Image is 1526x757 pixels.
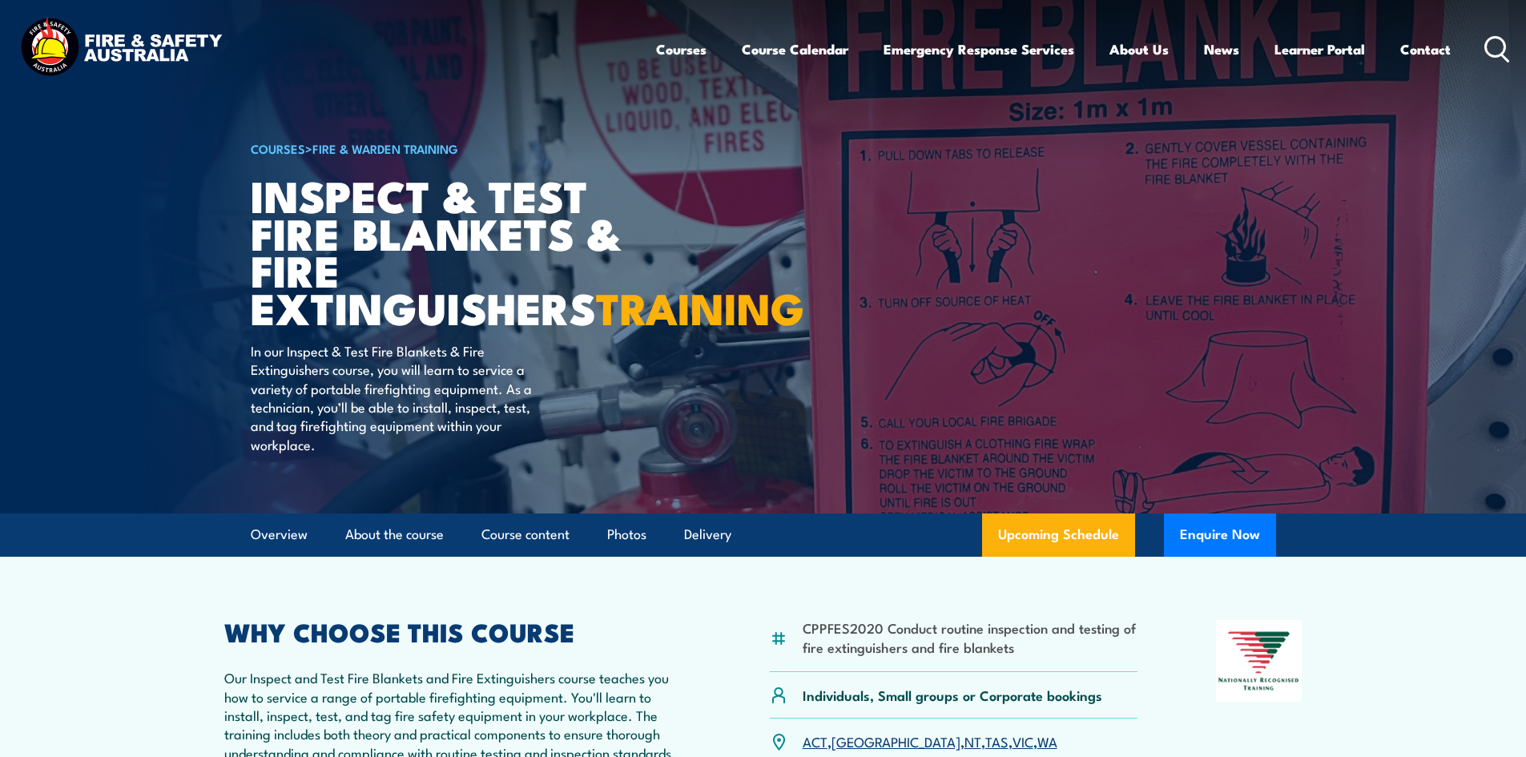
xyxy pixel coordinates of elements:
a: About the course [345,513,444,556]
a: Fire & Warden Training [312,139,458,157]
a: News [1204,28,1239,70]
a: Contact [1400,28,1451,70]
h6: > [251,139,646,158]
a: [GEOGRAPHIC_DATA] [831,731,960,751]
a: Delivery [684,513,731,556]
a: Learner Portal [1274,28,1365,70]
img: Nationally Recognised Training logo. [1216,620,1303,702]
strong: TRAINING [596,273,804,340]
a: TAS [985,731,1009,751]
a: Photos [607,513,646,556]
a: About Us [1109,28,1169,70]
a: Overview [251,513,308,556]
h1: Inspect & Test Fire Blankets & Fire Extinguishers [251,176,646,326]
a: Course content [481,513,570,556]
h2: WHY CHOOSE THIS COURSE [224,620,692,642]
a: Upcoming Schedule [982,513,1135,557]
a: VIC [1013,731,1033,751]
p: , , , , , [803,732,1057,751]
a: NT [964,731,981,751]
a: COURSES [251,139,305,157]
li: CPPFES2020 Conduct routine inspection and testing of fire extinguishers and fire blankets [803,618,1138,656]
p: Individuals, Small groups or Corporate bookings [803,686,1102,704]
a: ACT [803,731,827,751]
p: In our Inspect & Test Fire Blankets & Fire Extinguishers course, you will learn to service a vari... [251,341,543,453]
a: WA [1037,731,1057,751]
a: Courses [656,28,707,70]
a: Emergency Response Services [884,28,1074,70]
button: Enquire Now [1164,513,1276,557]
a: Course Calendar [742,28,848,70]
